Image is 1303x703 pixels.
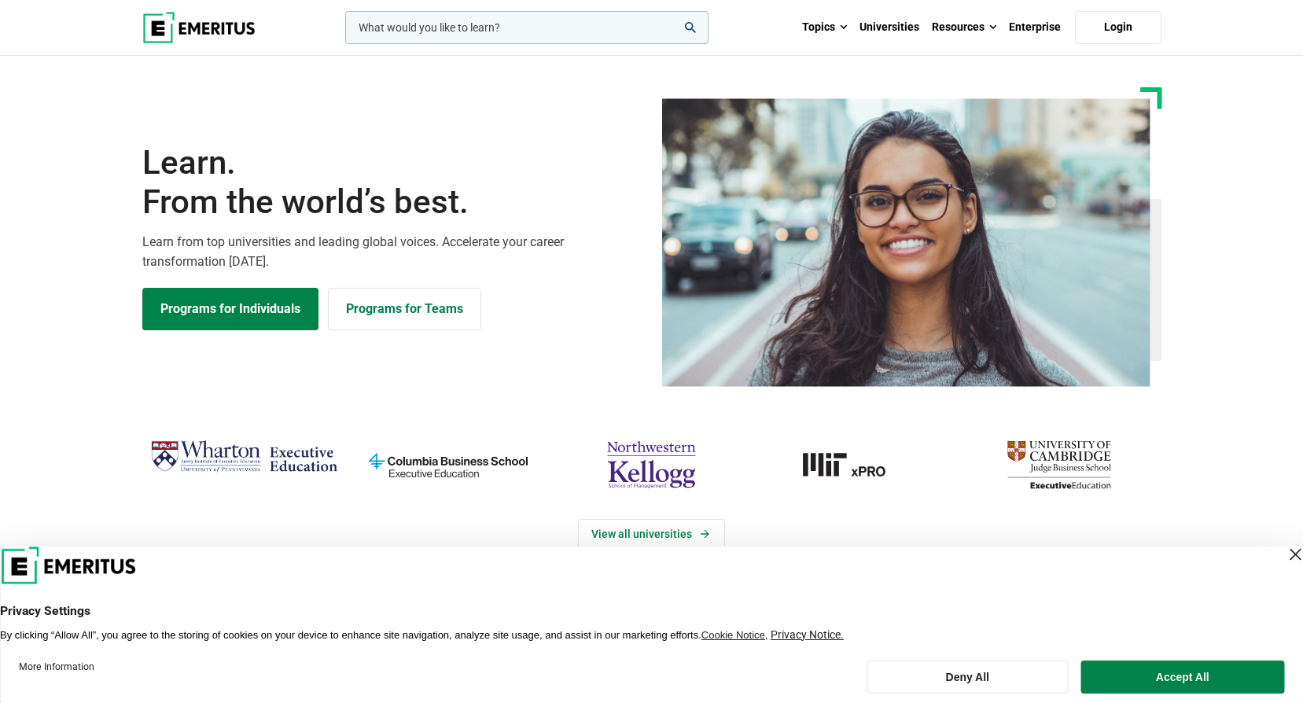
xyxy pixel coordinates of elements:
[965,434,1153,495] img: cambridge-judge-business-school
[142,288,318,330] a: Explore Programs
[578,519,725,549] a: View Universities
[345,11,709,44] input: woocommerce-product-search-field-0
[354,434,542,495] img: columbia-business-school
[142,232,642,272] p: Learn from top universities and leading global voices. Accelerate your career transformation [DATE].
[142,182,642,222] span: From the world’s best.
[761,434,949,495] a: MIT-xPRO
[761,434,949,495] img: MIT xPRO
[558,434,745,495] img: northwestern-kellogg
[150,434,338,480] img: Wharton Executive Education
[1075,11,1161,44] a: Login
[328,288,481,330] a: Explore for Business
[662,98,1150,387] img: Learn from the world's best
[142,143,642,223] h1: Learn.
